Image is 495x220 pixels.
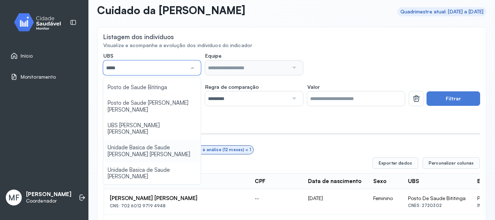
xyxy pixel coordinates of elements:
[308,178,362,185] div: Data de nascimento
[205,84,259,90] span: Regra de comparação
[11,73,78,80] a: Monitoramento
[408,203,466,208] div: CNES: 2720302
[255,178,266,185] div: CPF
[429,160,474,166] span: Personalizar colunas
[205,53,221,59] span: Equipe
[103,140,201,162] li: Unidade Basica de Saude [PERSON_NAME] [PERSON_NAME]
[103,33,174,41] div: Listagem dos indivíduos
[103,118,201,140] li: UBS [PERSON_NAME] [PERSON_NAME]
[103,95,201,118] li: Posto de Saude [PERSON_NAME] [PERSON_NAME]
[26,191,71,198] p: [PERSON_NAME]
[103,42,480,49] div: Visualize e acompanhe a evolução dos indivíduos do indicador
[373,178,387,185] div: Sexo
[307,84,320,90] span: Valor
[103,162,201,185] li: Unidade Basica de Saude [PERSON_NAME]
[373,157,418,169] button: Exportar dados
[103,53,113,59] span: UBS
[11,52,78,59] a: Início
[110,195,243,202] div: [PERSON_NAME] [PERSON_NAME]
[427,91,480,106] button: Filtrar
[103,80,201,95] li: Posto de Saude Bititinga
[21,74,56,80] span: Monitoramento
[367,189,402,215] td: Feminino
[400,9,484,15] div: Quadrimestre atual: [DATE] a [DATE]
[408,178,419,185] div: UBS
[8,12,73,33] img: monitor.svg
[302,189,367,215] td: [DATE]
[8,193,20,202] span: MF
[110,203,243,208] div: CNS: 702 6012 9719 4948
[408,195,466,202] div: Posto De Saude Bititinga
[21,53,33,59] span: Início
[423,157,480,169] button: Personalizar colunas
[104,160,367,166] div: 1430 registros encontrados
[249,189,302,215] td: --
[26,198,71,204] p: Coordenador
[97,4,245,17] p: Cuidado da [PERSON_NAME]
